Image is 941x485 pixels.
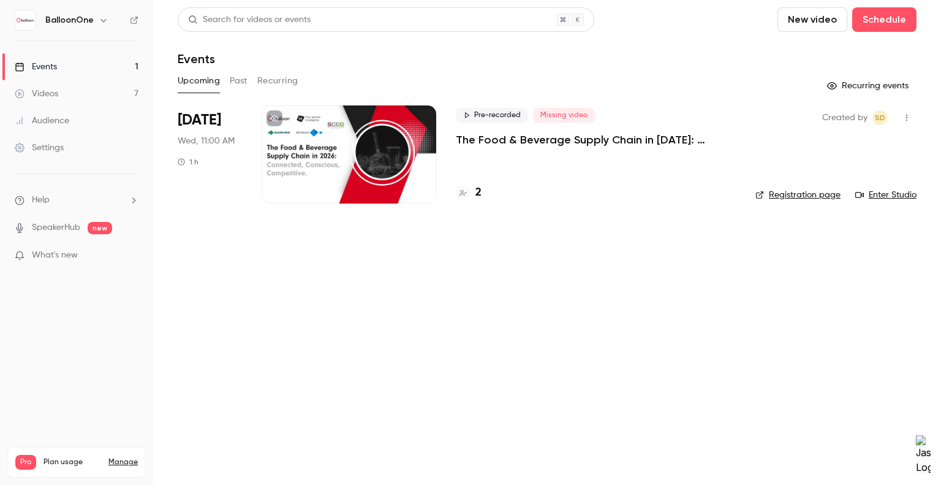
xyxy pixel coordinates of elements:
span: What's new [32,249,78,262]
span: Pro [15,455,36,470]
span: new [88,222,112,234]
span: SD [875,110,885,125]
div: Search for videos or events [188,13,311,26]
a: Registration page [755,189,841,201]
span: Sitara Duggal [872,110,887,125]
span: Help [32,194,50,207]
button: Past [230,71,248,91]
img: BalloonOne [15,10,35,30]
div: Events [15,61,57,73]
h6: BalloonOne [45,14,94,26]
a: Manage [108,457,138,467]
iframe: Noticeable Trigger [124,250,138,261]
button: New video [777,7,847,32]
span: Missing video [533,108,595,123]
a: SpeakerHub [32,221,80,234]
span: Pre-recorded [456,108,528,123]
span: Created by [822,110,867,125]
div: Settings [15,142,64,154]
h1: Events [178,52,215,66]
button: Schedule [852,7,916,32]
li: help-dropdown-opener [15,194,138,207]
h4: 2 [475,185,482,201]
span: Wed, 11:00 AM [178,135,235,147]
button: Upcoming [178,71,220,91]
div: Oct 29 Wed, 11:00 AM (Europe/London) [178,105,242,204]
div: Videos [15,88,58,100]
a: The Food & Beverage Supply Chain in [DATE]: Connected, Conscious, Competitive. [456,132,736,147]
a: 2 [456,185,482,201]
span: [DATE] [178,110,221,130]
button: Recurring events [822,76,916,96]
div: 1 h [178,157,198,167]
a: Enter Studio [855,189,916,201]
button: Recurring [257,71,298,91]
div: Audience [15,115,69,127]
span: Plan usage [43,457,101,467]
